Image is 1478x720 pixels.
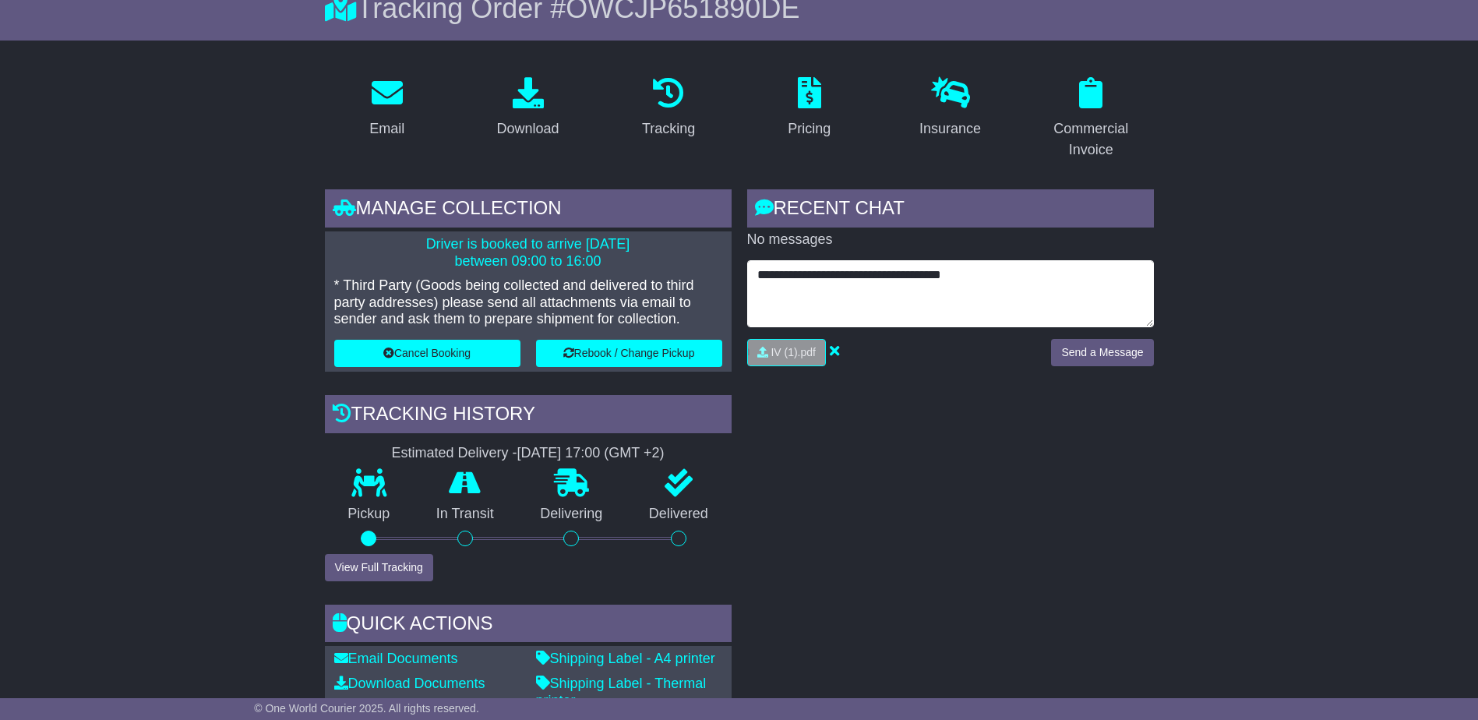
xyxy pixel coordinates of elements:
[536,676,707,708] a: Shipping Label - Thermal printer
[536,340,722,367] button: Rebook / Change Pickup
[1028,72,1154,166] a: Commercial Invoice
[909,72,991,145] a: Insurance
[325,445,732,462] div: Estimated Delivery -
[334,651,458,666] a: Email Documents
[334,676,485,691] a: Download Documents
[747,189,1154,231] div: RECENT CHAT
[325,554,433,581] button: View Full Tracking
[413,506,517,523] p: In Transit
[334,277,722,328] p: * Third Party (Goods being collected and delivered to third party addresses) please send all atta...
[517,506,626,523] p: Delivering
[334,236,722,270] p: Driver is booked to arrive [DATE] between 09:00 to 16:00
[517,445,665,462] div: [DATE] 17:00 (GMT +2)
[325,506,414,523] p: Pickup
[788,118,831,139] div: Pricing
[254,702,479,715] span: © One World Courier 2025. All rights reserved.
[1051,339,1153,366] button: Send a Message
[496,118,559,139] div: Download
[325,605,732,647] div: Quick Actions
[486,72,569,145] a: Download
[325,189,732,231] div: Manage collection
[626,506,732,523] p: Delivered
[536,651,715,666] a: Shipping Label - A4 printer
[1039,118,1144,161] div: Commercial Invoice
[359,72,414,145] a: Email
[334,340,520,367] button: Cancel Booking
[632,72,705,145] a: Tracking
[919,118,981,139] div: Insurance
[325,395,732,437] div: Tracking history
[369,118,404,139] div: Email
[642,118,695,139] div: Tracking
[778,72,841,145] a: Pricing
[747,231,1154,249] p: No messages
